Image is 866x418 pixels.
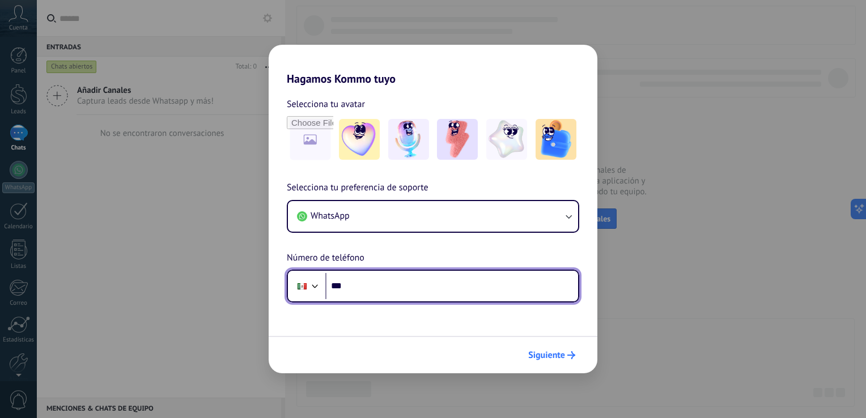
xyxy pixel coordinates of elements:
span: WhatsApp [311,210,350,221]
img: -1.jpeg [339,119,380,160]
span: Número de teléfono [287,251,364,266]
button: WhatsApp [288,201,578,232]
div: Mexico: + 52 [291,274,313,298]
img: -4.jpeg [486,119,527,160]
img: -5.jpeg [536,119,576,160]
button: Siguiente [523,346,580,365]
span: Siguiente [528,351,565,359]
img: -2.jpeg [388,119,429,160]
span: Selecciona tu preferencia de soporte [287,181,428,195]
h2: Hagamos Kommo tuyo [269,45,597,86]
span: Selecciona tu avatar [287,97,365,112]
img: -3.jpeg [437,119,478,160]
